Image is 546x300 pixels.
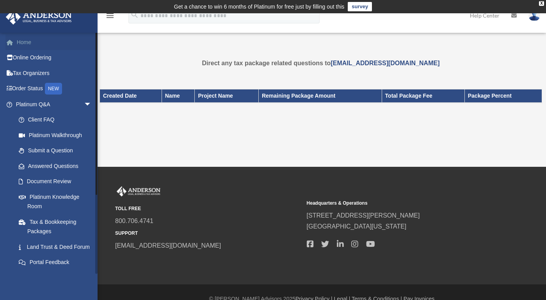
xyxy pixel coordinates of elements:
[11,127,103,143] a: Platinum Walkthrough
[5,34,103,50] a: Home
[331,60,439,66] a: [EMAIL_ADDRESS][DOMAIN_NAME]
[130,11,139,19] i: search
[84,96,100,112] span: arrow_drop_down
[307,212,420,219] a: [STREET_ADDRESS][PERSON_NAME]
[174,2,345,11] div: Get a chance to win 6 months of Platinum for free just by filling out this
[539,1,544,6] div: close
[195,89,259,103] th: Project Name
[11,158,103,174] a: Answered Questions
[4,9,74,25] img: Anderson Advisors Platinum Portal
[11,112,103,128] a: Client FAQ
[11,143,103,159] a: Submit a Question
[5,65,103,81] a: Tax Organizers
[11,189,103,214] a: Platinum Knowledge Room
[307,199,493,207] small: Headquarters & Operations
[11,239,103,255] a: Land Trust & Deed Forum
[162,89,195,103] th: Name
[105,11,115,20] i: menu
[307,223,407,230] a: [GEOGRAPHIC_DATA][US_STATE]
[11,214,100,239] a: Tax & Bookkeeping Packages
[5,81,103,97] a: Order StatusNEW
[382,89,464,103] th: Total Package Fee
[45,83,62,95] div: NEW
[84,270,100,286] span: arrow_drop_down
[202,60,440,66] strong: Direct any tax package related questions to
[100,89,162,103] th: Created Date
[115,186,162,196] img: Anderson Advisors Platinum Portal
[5,50,103,66] a: Online Ordering
[348,2,372,11] a: survey
[115,229,301,237] small: SUPPORT
[115,205,301,213] small: TOLL FREE
[11,255,103,270] a: Portal Feedback
[5,96,103,112] a: Platinum Q&Aarrow_drop_down
[258,89,382,103] th: Remaining Package Amount
[464,89,542,103] th: Package Percent
[115,242,221,249] a: [EMAIL_ADDRESS][DOMAIN_NAME]
[528,10,540,21] img: User Pic
[5,270,103,286] a: Digital Productsarrow_drop_down
[105,14,115,20] a: menu
[115,218,153,224] a: 800.706.4741
[11,174,103,189] a: Document Review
